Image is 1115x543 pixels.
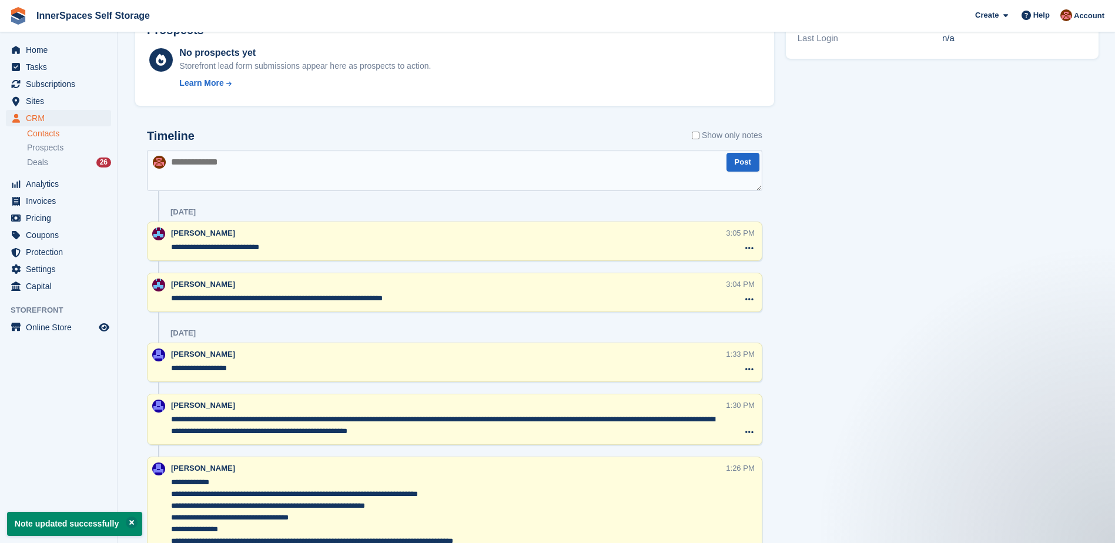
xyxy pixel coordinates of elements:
[147,129,195,143] h2: Timeline
[7,512,142,536] p: Note updated successfully
[6,93,111,109] a: menu
[171,401,235,410] span: [PERSON_NAME]
[179,77,431,89] a: Learn More
[6,210,111,226] a: menu
[726,153,759,172] button: Post
[152,227,165,240] img: Paul Allo
[26,244,96,260] span: Protection
[26,278,96,294] span: Capital
[170,329,196,338] div: [DATE]
[27,156,111,169] a: Deals 26
[11,304,117,316] span: Storefront
[726,462,754,474] div: 1:26 PM
[6,176,111,192] a: menu
[171,464,235,472] span: [PERSON_NAME]
[6,278,111,294] a: menu
[170,207,196,217] div: [DATE]
[798,32,942,45] div: Last Login
[26,176,96,192] span: Analytics
[152,400,165,413] img: Russell Harding
[6,76,111,92] a: menu
[26,210,96,226] span: Pricing
[171,280,235,289] span: [PERSON_NAME]
[27,157,48,168] span: Deals
[975,9,999,21] span: Create
[9,7,27,25] img: stora-icon-8386f47178a22dfd0bd8f6a31ec36ba5ce8667c1dd55bd0f319d3a0aa187defe.svg
[152,462,165,475] img: Russell Harding
[692,129,762,142] label: Show only notes
[726,400,754,411] div: 1:30 PM
[179,77,223,89] div: Learn More
[692,129,699,142] input: Show only notes
[726,279,754,290] div: 3:04 PM
[726,348,754,360] div: 1:33 PM
[726,227,754,239] div: 3:05 PM
[942,32,1087,45] div: n/a
[153,156,166,169] img: Abby Tilley
[6,244,111,260] a: menu
[26,42,96,58] span: Home
[27,142,63,153] span: Prospects
[1060,9,1072,21] img: Abby Tilley
[97,320,111,334] a: Preview store
[32,6,155,25] a: InnerSpaces Self Storage
[26,261,96,277] span: Settings
[152,348,165,361] img: Russell Harding
[171,350,235,358] span: [PERSON_NAME]
[26,76,96,92] span: Subscriptions
[152,279,165,291] img: Paul Allo
[6,227,111,243] a: menu
[171,229,235,237] span: [PERSON_NAME]
[6,261,111,277] a: menu
[6,42,111,58] a: menu
[6,59,111,75] a: menu
[26,110,96,126] span: CRM
[26,193,96,209] span: Invoices
[6,193,111,209] a: menu
[26,93,96,109] span: Sites
[26,59,96,75] span: Tasks
[6,110,111,126] a: menu
[96,157,111,167] div: 26
[6,319,111,336] a: menu
[179,60,431,72] div: Storefront lead form submissions appear here as prospects to action.
[26,319,96,336] span: Online Store
[27,142,111,154] a: Prospects
[27,128,111,139] a: Contacts
[1033,9,1050,21] span: Help
[26,227,96,243] span: Coupons
[1074,10,1104,22] span: Account
[179,46,431,60] div: No prospects yet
